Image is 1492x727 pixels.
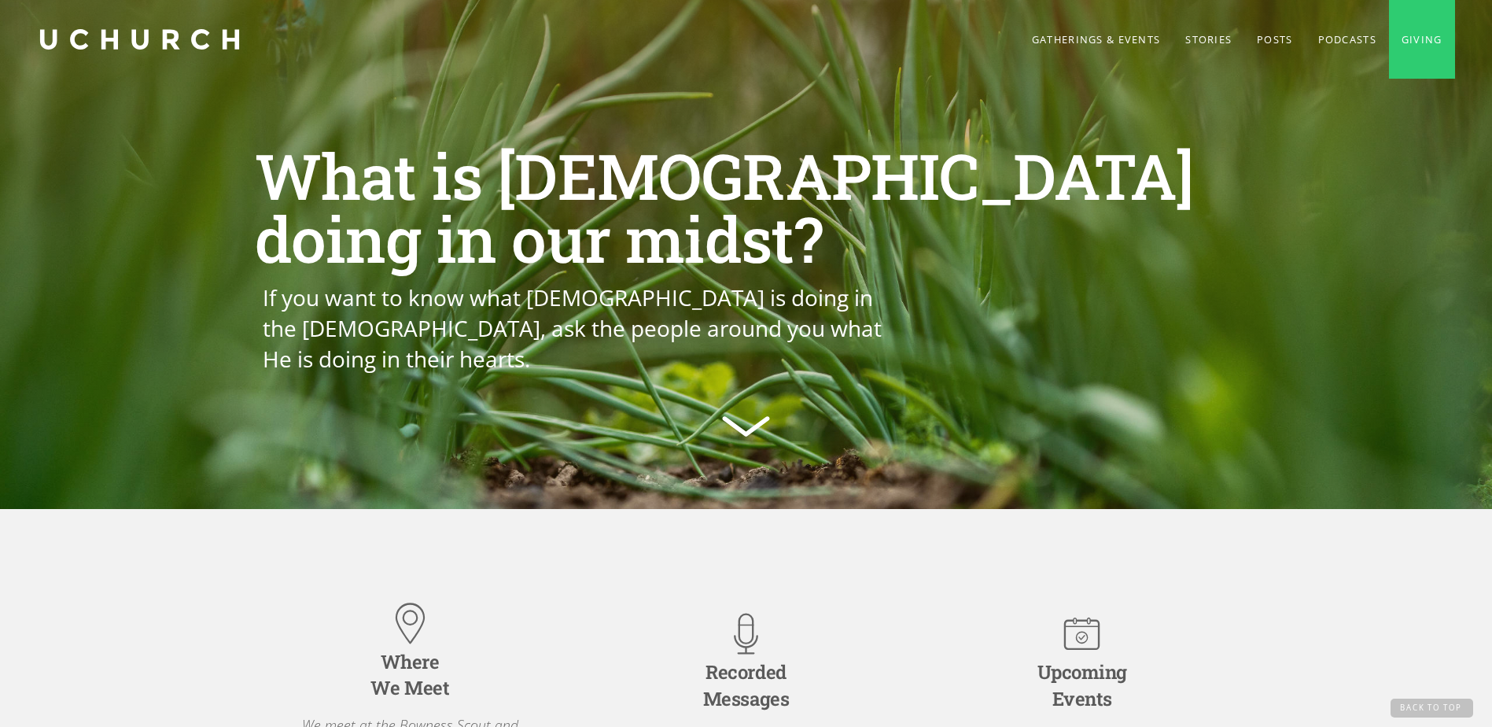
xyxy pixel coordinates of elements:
a: Back to Top [1391,699,1474,718]
div: Upcoming Events [1037,659,1127,712]
h1: What is [DEMOGRAPHIC_DATA] doing in our midst? [255,144,1238,270]
p: If you want to know what [DEMOGRAPHIC_DATA] is doing in the [DEMOGRAPHIC_DATA], ask the people ar... [263,282,902,375]
div: Recorded Messages [703,659,789,712]
div: Where We Meet [370,649,450,702]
